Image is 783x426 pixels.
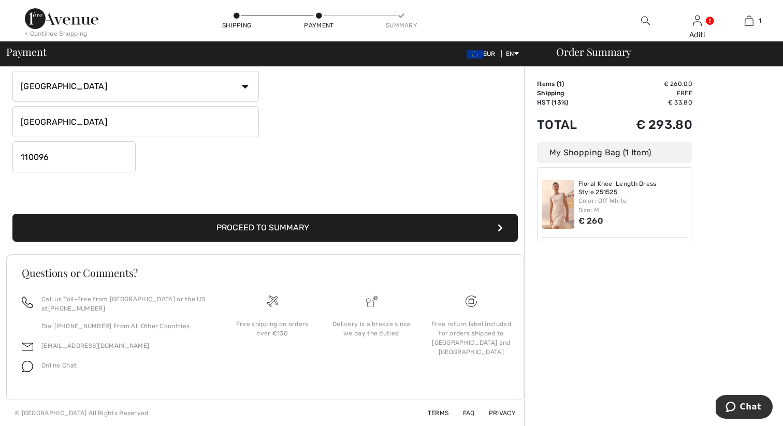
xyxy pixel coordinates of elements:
td: Free [601,89,692,98]
div: Color: Off White Size: M [578,196,688,215]
span: EN [506,50,519,57]
td: € 33.80 [601,98,692,107]
button: Proceed to Summary [12,214,518,242]
td: Shipping [537,89,601,98]
img: chat [22,361,33,372]
span: € 260 [578,216,604,226]
img: 1ère Avenue [25,8,98,29]
div: © [GEOGRAPHIC_DATA] All Rights Reserved [15,408,149,418]
img: Free shipping on orders over &#8364;130 [267,296,278,307]
div: Order Summary [544,47,777,57]
p: Call us Toll-Free from [GEOGRAPHIC_DATA] or the US at [41,295,210,313]
a: Floral Knee-Length Dress Style 251525 [578,180,688,196]
a: [EMAIL_ADDRESS][DOMAIN_NAME] [41,342,149,349]
img: Free shipping on orders over &#8364;130 [466,296,477,307]
img: Delivery is a breeze since we pay the duties! [366,296,378,307]
a: Privacy [476,409,516,417]
p: Dial [PHONE_NUMBER] From All Other Countries [41,321,210,331]
a: [PHONE_NUMBER] [48,305,105,312]
img: email [22,341,33,352]
img: search the website [641,14,650,27]
span: 1 [759,16,761,25]
img: My Info [693,14,702,27]
div: Free return label included for orders shipped to [GEOGRAPHIC_DATA] and [GEOGRAPHIC_DATA] [430,319,513,357]
img: call [22,297,33,308]
div: Summary [386,21,417,30]
iframe: Opens a widget where you can chat to one of our agents [716,395,773,421]
span: EUR [467,50,500,57]
img: Euro [467,50,483,58]
div: My Shopping Bag (1 Item) [537,142,692,163]
td: Items ( ) [537,79,601,89]
div: < Continue Shopping [25,29,88,38]
span: Online Chat [41,362,77,369]
img: Floral Knee-Length Dress Style 251525 [542,180,574,229]
td: HST (13%) [537,98,601,107]
a: 1 [723,14,774,27]
div: Aditi [672,30,722,40]
input: Zip/Postal Code [12,141,136,172]
div: Payment [303,21,335,30]
a: Terms [415,409,449,417]
div: Free shipping on orders over €130 [231,319,314,338]
span: Payment [6,47,46,57]
span: 1 [559,80,562,87]
div: Delivery is a breeze since we pay the duties! [330,319,413,338]
td: € 293.80 [601,107,692,142]
img: My Bag [745,14,753,27]
td: € 260.00 [601,79,692,89]
a: Sign In [693,16,702,25]
h3: Questions or Comments? [22,268,509,278]
td: Total [537,107,601,142]
div: Shipping [221,21,252,30]
a: FAQ [451,409,475,417]
input: State/Province [12,106,259,137]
